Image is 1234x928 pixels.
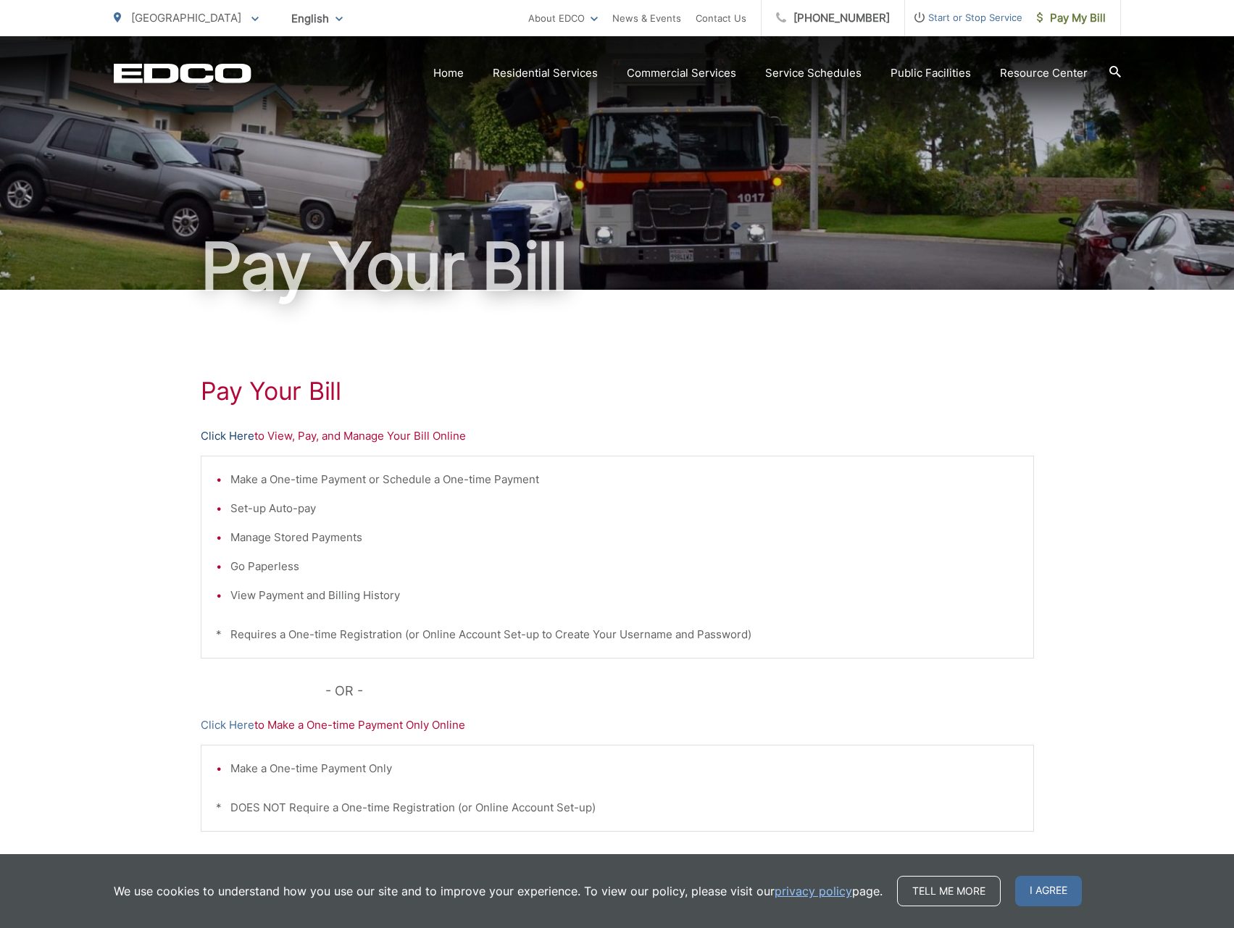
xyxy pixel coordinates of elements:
span: [GEOGRAPHIC_DATA] [131,11,241,25]
a: privacy policy [775,882,852,900]
span: I agree [1015,876,1082,906]
a: Commercial Services [627,64,736,82]
span: English [280,6,354,31]
a: About EDCO [528,9,598,27]
h1: Pay Your Bill [114,230,1121,303]
a: Home [433,64,464,82]
li: Go Paperless [230,558,1019,575]
a: Click Here [201,427,254,445]
p: * Requires a One-time Registration (or Online Account Set-up to Create Your Username and Password) [216,626,1019,643]
li: Manage Stored Payments [230,529,1019,546]
a: Resource Center [1000,64,1088,82]
a: Service Schedules [765,64,862,82]
a: EDCD logo. Return to the homepage. [114,63,251,83]
p: - OR - [325,680,1034,702]
a: Click Here [201,716,254,734]
a: Contact Us [696,9,746,27]
li: Make a One-time Payment Only [230,760,1019,777]
a: Public Facilities [891,64,971,82]
a: Residential Services [493,64,598,82]
li: View Payment and Billing History [230,587,1019,604]
span: Pay My Bill [1037,9,1106,27]
p: * DOES NOT Require a One-time Registration (or Online Account Set-up) [216,799,1019,816]
a: News & Events [612,9,681,27]
a: Tell me more [897,876,1001,906]
h1: Pay Your Bill [201,377,1034,406]
li: Set-up Auto-pay [230,500,1019,517]
li: Make a One-time Payment or Schedule a One-time Payment [230,471,1019,488]
p: to Make a One-time Payment Only Online [201,716,1034,734]
p: We use cookies to understand how you use our site and to improve your experience. To view our pol... [114,882,883,900]
p: to View, Pay, and Manage Your Bill Online [201,427,1034,445]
